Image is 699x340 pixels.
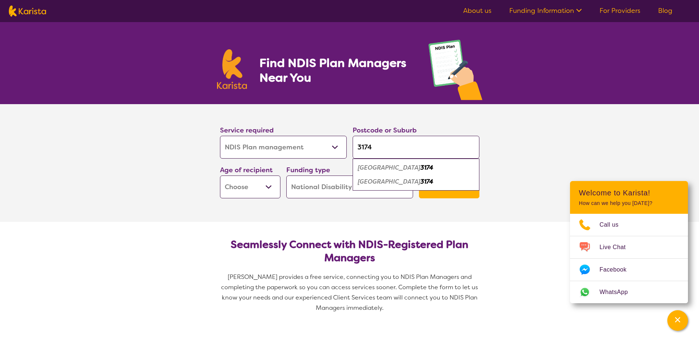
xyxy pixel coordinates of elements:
span: Facebook [600,264,635,275]
em: [GEOGRAPHIC_DATA] [358,164,420,171]
a: Funding Information [509,6,582,15]
span: Live Chat [600,242,635,253]
h2: Welcome to Karista! [579,188,679,197]
span: [PERSON_NAME] provides a free service, connecting you to NDIS Plan Managers and completing the pa... [221,273,479,312]
h1: Find NDIS Plan Managers Near You [259,56,413,85]
div: Channel Menu [570,181,688,303]
label: Age of recipient [220,166,273,174]
h2: Seamlessly Connect with NDIS-Registered Plan Managers [226,238,473,265]
img: plan-management [429,40,482,104]
img: Karista logo [217,49,247,89]
ul: Choose channel [570,214,688,303]
a: About us [463,6,492,15]
button: Channel Menu [667,310,688,331]
a: For Providers [600,6,640,15]
label: Service required [220,126,274,135]
span: Call us [600,219,628,230]
input: Type [353,136,479,159]
em: 3174 [420,178,433,185]
img: Karista logo [9,6,46,17]
a: Blog [658,6,672,15]
p: How can we help you [DATE]? [579,200,679,206]
div: Noble Park North 3174 [356,175,476,189]
div: Noble Park 3174 [356,161,476,175]
label: Funding type [286,166,330,174]
span: WhatsApp [600,287,637,298]
em: 3174 [420,164,433,171]
a: Web link opens in a new tab. [570,281,688,303]
em: [GEOGRAPHIC_DATA] [358,178,420,185]
label: Postcode or Suburb [353,126,417,135]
